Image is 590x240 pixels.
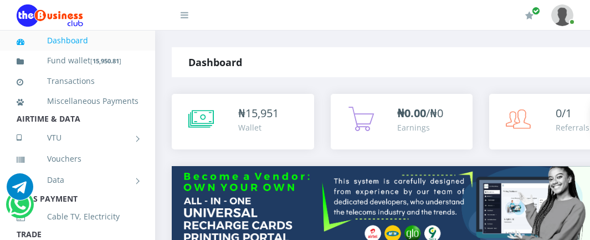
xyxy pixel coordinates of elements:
a: Chat for support [7,182,33,200]
div: Earnings [397,122,443,133]
a: ₦15,951 Wallet [172,94,314,149]
a: Cable TV, Electricity [17,204,138,229]
div: Wallet [238,122,279,133]
span: 0/1 [556,106,572,121]
small: [ ] [90,57,121,65]
span: 15,951 [245,106,279,121]
a: Dashboard [17,28,138,53]
a: Transactions [17,68,138,94]
a: Chat for support [8,199,31,218]
img: User [551,4,573,26]
b: ₦0.00 [397,106,426,121]
strong: Dashboard [188,56,242,69]
img: Logo [17,4,83,27]
div: Referrals [556,122,589,133]
span: /₦0 [397,106,443,121]
a: VTU [17,124,138,152]
b: 15,950.81 [93,57,119,65]
a: Miscellaneous Payments [17,88,138,114]
a: Fund wallet[15,950.81] [17,48,138,74]
i: Renew/Upgrade Subscription [525,11,533,20]
a: ₦0.00/₦0 Earnings [331,94,473,149]
span: Renew/Upgrade Subscription [532,7,540,15]
div: ₦ [238,105,279,122]
a: Data [17,166,138,194]
a: Vouchers [17,146,138,172]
